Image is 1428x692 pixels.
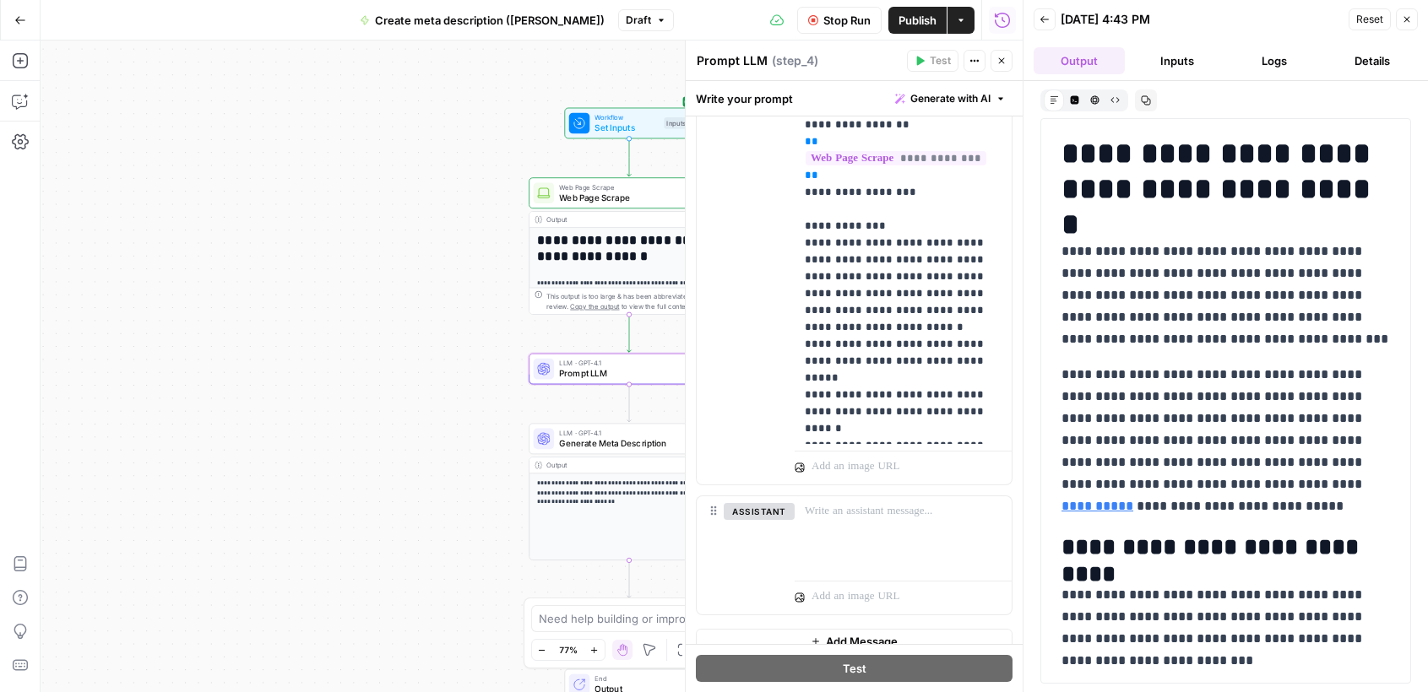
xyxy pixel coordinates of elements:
g: Edge from step_1 to step_4 [627,315,632,352]
span: Stop Run [823,12,871,29]
span: Web Page Scrape [559,191,695,203]
span: Test [930,53,951,68]
span: Set Inputs [595,122,659,134]
div: LLM · GPT-4.1Prompt LLMStep 4 [529,354,730,385]
div: Output [546,460,694,470]
button: Draft [618,9,674,31]
button: Test [696,655,1013,682]
span: Generate Meta Description [559,437,693,450]
g: Edge from step_4 to step_3 [627,385,632,422]
div: Output [546,214,694,224]
span: LLM · GPT-4.1 [559,358,693,368]
span: Web Page Scrape [559,182,695,192]
span: Reset [1356,12,1383,27]
span: Generate with AI [910,91,991,106]
span: Publish [899,12,937,29]
g: Edge from start to step_1 [627,138,632,176]
div: assistant [697,496,781,614]
span: Draft [626,13,651,28]
span: LLM · GPT-4.1 [559,428,693,438]
span: Workflow [595,112,659,122]
button: Logs [1230,47,1321,74]
span: 77% [559,643,578,657]
textarea: Prompt LLM [697,52,768,69]
span: Test [843,660,866,677]
button: Create meta description ([PERSON_NAME]) [350,7,615,34]
span: End [595,673,682,684]
button: Stop Run [797,7,882,34]
span: ( step_4 ) [772,52,818,69]
g: Edge from step_3 to step_5 [627,560,632,597]
button: Output [1034,47,1125,74]
button: Details [1327,47,1418,74]
button: assistant [724,503,795,520]
button: Test [907,50,958,72]
span: Prompt LLM [559,367,693,380]
span: Create meta description ([PERSON_NAME]) [375,12,605,29]
button: Reset [1349,8,1391,30]
button: Publish [888,7,947,34]
button: Generate with AI [888,88,1013,110]
button: Add Message [696,629,1013,654]
span: Copy the output [570,302,619,310]
span: Add Message [826,633,898,650]
div: Write your prompt [686,81,1023,116]
button: Inputs [1132,47,1223,74]
div: Inputs [664,117,687,129]
div: WorkflowSet InputsInputs [529,108,730,139]
div: This output is too large & has been abbreviated for review. to view the full content. [546,290,724,311]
